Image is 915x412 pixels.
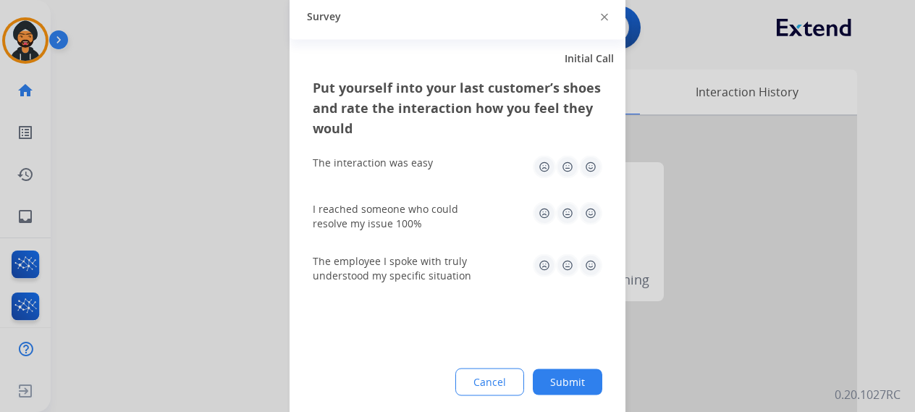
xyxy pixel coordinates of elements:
[565,51,614,65] span: Initial Call
[313,201,486,230] div: I reached someone who could resolve my issue 100%
[533,369,602,395] button: Submit
[313,155,433,169] div: The interaction was easy
[601,14,608,21] img: close-button
[455,368,524,395] button: Cancel
[313,253,486,282] div: The employee I spoke with truly understood my specific situation
[307,9,341,24] span: Survey
[835,386,901,403] p: 0.20.1027RC
[313,77,602,138] h3: Put yourself into your last customer’s shoes and rate the interaction how you feel they would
